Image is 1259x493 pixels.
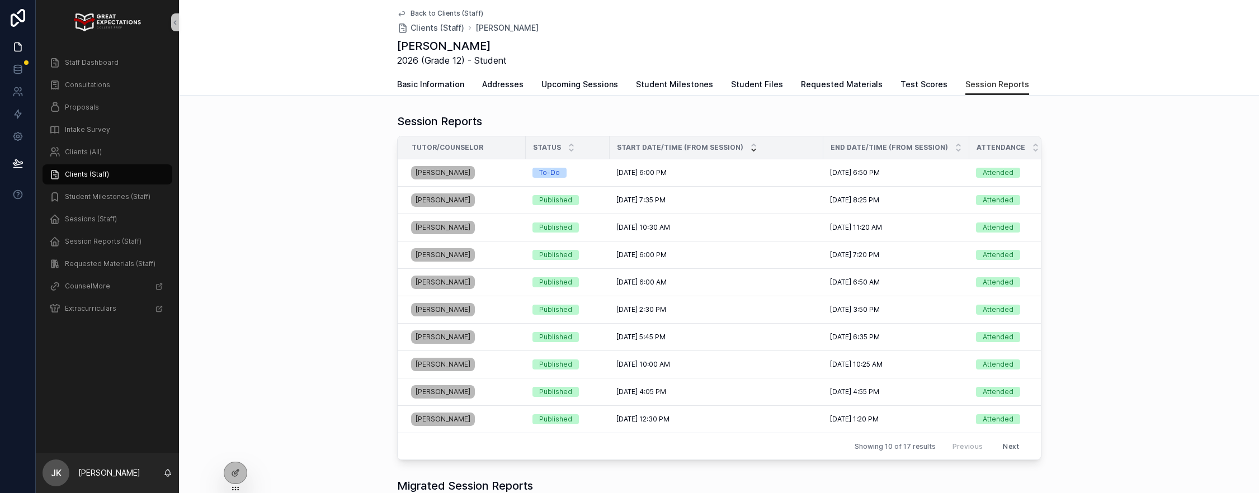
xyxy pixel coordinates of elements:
[416,387,470,396] span: [PERSON_NAME]
[539,222,572,233] div: Published
[616,223,670,232] span: [DATE] 10:30 AM
[411,219,519,236] a: [PERSON_NAME]
[411,164,519,182] a: [PERSON_NAME]
[539,250,572,260] div: Published
[900,79,947,90] span: Test Scores
[397,113,482,129] h1: Session Reports
[532,168,603,178] a: To-Do
[539,414,572,424] div: Published
[976,195,1077,205] a: Attended
[995,438,1027,455] button: Next
[532,414,603,424] a: Published
[830,223,963,232] a: [DATE] 11:20 AM
[636,74,713,97] a: Student Milestones
[416,305,470,314] span: [PERSON_NAME]
[416,333,470,342] span: [PERSON_NAME]
[830,196,879,205] span: [DATE] 8:25 PM
[976,277,1077,287] a: Attended
[801,79,883,90] span: Requested Materials
[43,97,172,117] a: Proposals
[830,278,963,287] a: [DATE] 6:50 AM
[65,170,109,179] span: Clients (Staff)
[532,332,603,342] a: Published
[411,385,475,399] a: [PERSON_NAME]
[830,415,963,424] a: [DATE] 1:20 PM
[532,359,603,369] a: Published
[43,254,172,274] a: Requested Materials (Staff)
[539,332,572,342] div: Published
[397,54,507,67] span: 2026 (Grade 12) - Student
[539,387,572,397] div: Published
[830,305,880,314] span: [DATE] 3:50 PM
[43,209,172,229] a: Sessions (Staff)
[616,415,817,424] a: [DATE] 12:30 PM
[411,410,519,428] a: [PERSON_NAME]
[411,328,519,346] a: [PERSON_NAME]
[416,360,470,369] span: [PERSON_NAME]
[983,305,1013,315] div: Attended
[65,103,99,112] span: Proposals
[65,58,119,67] span: Staff Dashboard
[43,53,172,73] a: Staff Dashboard
[976,414,1077,424] a: Attended
[397,79,464,90] span: Basic Information
[411,358,475,371] a: [PERSON_NAME]
[411,303,475,316] a: [PERSON_NAME]
[43,187,172,207] a: Student Milestones (Staff)
[976,222,1077,233] a: Attended
[411,273,519,291] a: [PERSON_NAME]
[801,74,883,97] a: Requested Materials
[616,387,817,396] a: [DATE] 4:05 PM
[482,79,524,90] span: Addresses
[616,333,666,342] span: [DATE] 5:45 PM
[983,387,1013,397] div: Attended
[416,196,470,205] span: [PERSON_NAME]
[983,250,1013,260] div: Attended
[65,192,150,201] span: Student Milestones (Staff)
[397,38,507,54] h1: [PERSON_NAME]
[965,79,1029,90] span: Session Reports
[830,333,880,342] span: [DATE] 6:35 PM
[830,305,963,314] a: [DATE] 3:50 PM
[411,330,475,344] a: [PERSON_NAME]
[830,250,963,259] a: [DATE] 7:20 PM
[43,164,172,184] a: Clients (Staff)
[830,168,963,177] a: [DATE] 6:50 PM
[416,223,470,232] span: [PERSON_NAME]
[532,387,603,397] a: Published
[616,360,670,369] span: [DATE] 10:00 AM
[416,415,470,424] span: [PERSON_NAME]
[616,387,666,396] span: [DATE] 4:05 PM
[416,168,470,177] span: [PERSON_NAME]
[616,278,817,287] a: [DATE] 6:00 AM
[411,9,483,18] span: Back to Clients (Staff)
[983,332,1013,342] div: Attended
[411,248,475,262] a: [PERSON_NAME]
[616,168,817,177] a: [DATE] 6:00 PM
[539,195,572,205] div: Published
[616,415,669,424] span: [DATE] 12:30 PM
[831,143,948,152] span: End Date/Time (from Session)
[416,278,470,287] span: [PERSON_NAME]
[532,222,603,233] a: Published
[616,223,817,232] a: [DATE] 10:30 AM
[616,360,817,369] a: [DATE] 10:00 AM
[475,22,539,34] span: [PERSON_NAME]
[411,355,519,373] a: [PERSON_NAME]
[976,305,1077,315] a: Attended
[983,168,1013,178] div: Attended
[965,74,1029,96] a: Session Reports
[416,250,470,259] span: [PERSON_NAME]
[411,22,464,34] span: Clients (Staff)
[830,223,882,232] span: [DATE] 11:20 AM
[830,415,879,424] span: [DATE] 1:20 PM
[411,221,475,234] a: [PERSON_NAME]
[397,9,483,18] a: Back to Clients (Staff)
[976,168,1077,178] a: Attended
[397,22,464,34] a: Clients (Staff)
[43,142,172,162] a: Clients (All)
[830,387,963,396] a: [DATE] 4:55 PM
[411,193,475,207] a: [PERSON_NAME]
[74,13,140,31] img: App logo
[983,414,1013,424] div: Attended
